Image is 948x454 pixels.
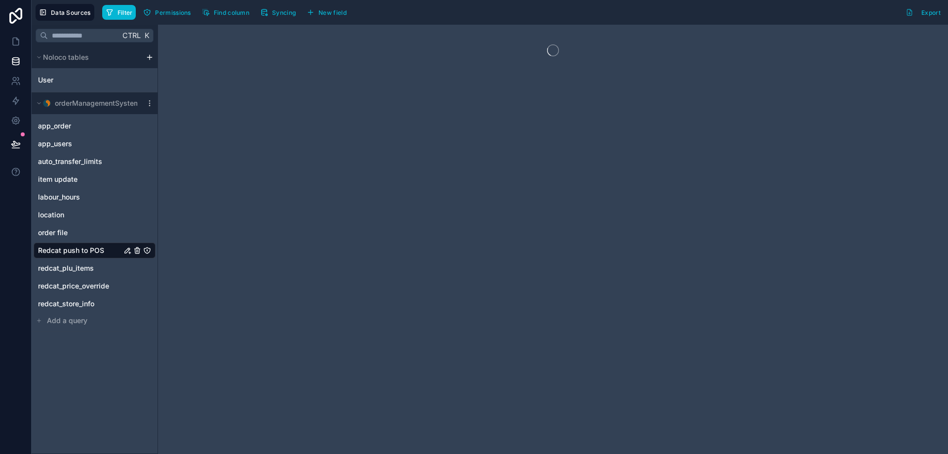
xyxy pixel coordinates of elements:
[257,5,299,20] button: Syncing
[36,4,94,21] button: Data Sources
[921,9,941,16] span: Export
[121,29,142,41] span: Ctrl
[140,5,194,20] button: Permissions
[303,5,350,20] button: New field
[257,5,303,20] a: Syncing
[102,5,136,20] button: Filter
[118,9,133,16] span: Filter
[140,5,198,20] a: Permissions
[155,9,191,16] span: Permissions
[214,9,249,16] span: Find column
[272,9,296,16] span: Syncing
[318,9,347,16] span: New field
[143,32,150,39] span: K
[51,9,91,16] span: Data Sources
[902,4,944,21] button: Export
[198,5,253,20] button: Find column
